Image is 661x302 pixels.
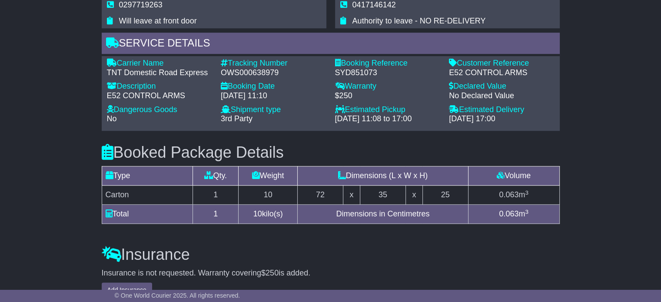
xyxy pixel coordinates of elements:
[449,59,555,68] div: Customer Reference
[193,186,239,205] td: 1
[449,68,555,78] div: E52 CONTROL ARMS
[119,0,163,9] span: 0297719263
[343,186,360,205] td: x
[298,166,468,186] td: Dimensions (L x W x H)
[107,91,213,101] div: E52 CONTROL ARMS
[468,205,559,224] td: m
[102,205,193,224] td: Total
[261,269,279,277] span: $250
[298,205,468,224] td: Dimensions in Centimetres
[449,105,555,115] div: Estimated Delivery
[239,205,298,224] td: kilo(s)
[239,166,298,186] td: Weight
[221,114,252,123] span: 3rd Party
[449,91,555,101] div: No Declared Value
[335,82,441,91] div: Warranty
[449,114,555,124] div: [DATE] 17:00
[102,186,193,205] td: Carton
[335,105,441,115] div: Estimated Pickup
[352,0,396,9] span: 0417146142
[102,246,560,263] h3: Insurance
[221,91,326,101] div: [DATE] 11:10
[335,114,441,124] div: [DATE] 11:08 to 17:00
[119,17,197,25] span: Will leave at front door
[107,114,117,123] span: No
[107,59,213,68] div: Carrier Name
[335,91,441,101] div: $250
[221,59,326,68] div: Tracking Number
[193,205,239,224] td: 1
[335,68,441,78] div: SYD851073
[525,189,528,196] sup: 3
[107,105,213,115] div: Dangerous Goods
[102,269,560,278] div: Insurance is not requested. Warranty covering is added.
[221,68,326,78] div: OWS000638979
[221,105,326,115] div: Shipment type
[107,68,213,78] div: TNT Domestic Road Express
[239,186,298,205] td: 10
[107,82,213,91] div: Description
[449,82,555,91] div: Declared Value
[102,282,152,298] button: Add Insurance
[525,209,528,215] sup: 3
[405,186,422,205] td: x
[468,166,559,186] td: Volume
[115,292,240,299] span: © One World Courier 2025. All rights reserved.
[221,82,326,91] div: Booking Date
[102,33,560,56] div: Service Details
[468,186,559,205] td: m
[360,186,405,205] td: 35
[102,144,560,161] h3: Booked Package Details
[352,17,486,25] span: Authority to leave - NO RE-DELIVERY
[499,190,518,199] span: 0.063
[298,186,343,205] td: 72
[253,209,262,218] span: 10
[422,186,468,205] td: 25
[335,59,441,68] div: Booking Reference
[499,209,518,218] span: 0.063
[102,166,193,186] td: Type
[193,166,239,186] td: Qty.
